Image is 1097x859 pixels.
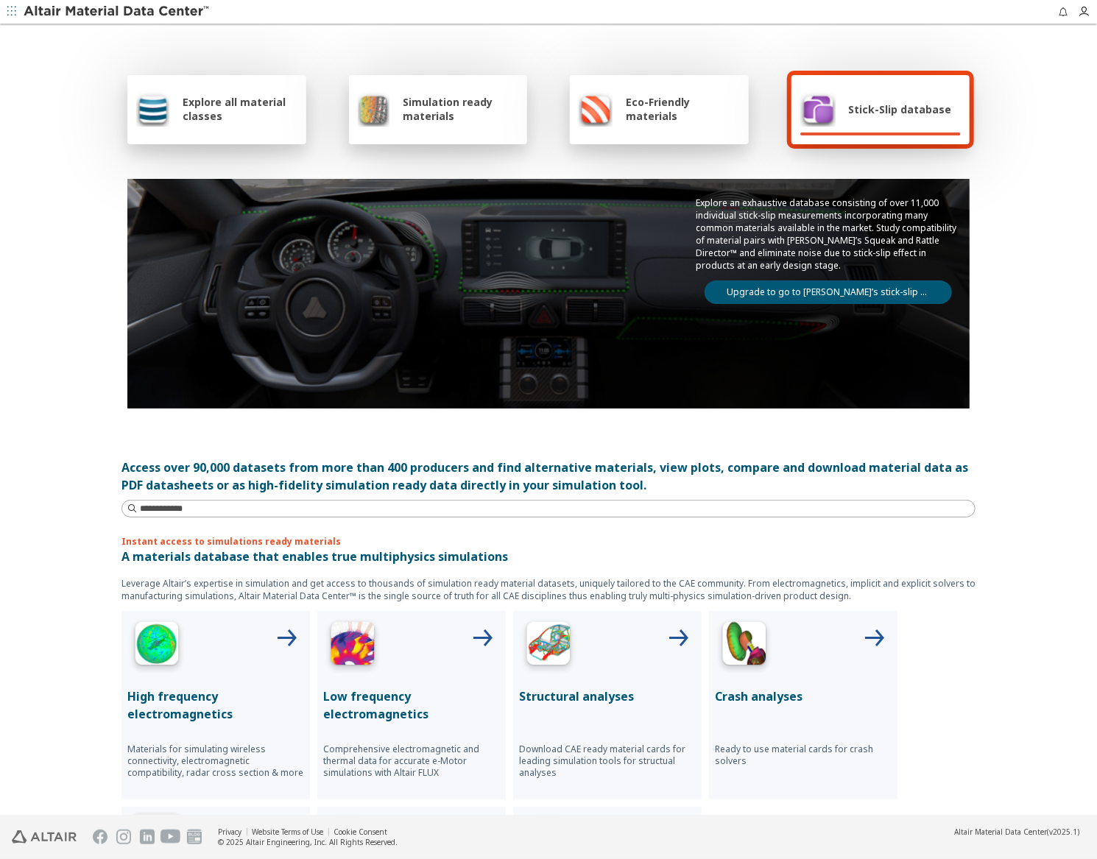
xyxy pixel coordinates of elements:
[127,617,186,676] img: High Frequency Icon
[849,102,952,116] span: Stick-Slip database
[954,827,1079,837] div: (v2025.1)
[334,827,387,837] a: Cookie Consent
[218,837,398,847] div: © 2025 Altair Engineering, Inc. All Rights Reserved.
[403,95,518,123] span: Simulation ready materials
[127,687,304,723] p: High frequency electromagnetics
[183,95,297,123] span: Explore all material classes
[323,687,500,723] p: Low frequency electromagnetics
[317,611,506,799] button: Low Frequency IconLow frequency electromagneticsComprehensive electromagnetic and thermal data fo...
[715,617,774,676] img: Crash Analyses Icon
[12,830,77,844] img: Altair Engineering
[323,617,382,676] img: Low Frequency Icon
[800,91,836,127] img: Stick-Slip database
[626,95,739,123] span: Eco-Friendly materials
[121,548,976,565] p: A materials database that enables true multiphysics simulations
[358,91,389,127] img: Simulation ready materials
[715,743,892,767] p: Ready to use material cards for crash solvers
[519,743,696,779] p: Download CAE ready material cards for leading simulation tools for structual analyses
[121,577,976,602] p: Leverage Altair’s expertise in simulation and get access to thousands of simulation ready materia...
[709,611,897,799] button: Crash Analyses IconCrash analysesReady to use material cards for crash solvers
[121,611,310,799] button: High Frequency IconHigh frequency electromagneticsMaterials for simulating wireless connectivity,...
[513,611,702,799] button: Structural Analyses IconStructural analysesDownload CAE ready material cards for leading simulati...
[136,91,169,127] img: Explore all material classes
[696,197,961,272] p: Explore an exhaustive database consisting of over 11,000 individual stick-slip measurements incor...
[715,687,892,705] p: Crash analyses
[121,459,976,494] div: Access over 90,000 datasets from more than 400 producers and find alternative materials, view plo...
[705,280,952,304] a: Upgrade to go to [PERSON_NAME]’s stick-slip database
[252,827,323,837] a: Website Terms of Use
[579,91,613,127] img: Eco-Friendly materials
[519,617,578,676] img: Structural Analyses Icon
[954,827,1047,837] span: Altair Material Data Center
[519,687,696,705] p: Structural analyses
[121,535,976,548] p: Instant access to simulations ready materials
[127,743,304,779] p: Materials for simulating wireless connectivity, electromagnetic compatibility, radar cross sectio...
[218,827,241,837] a: Privacy
[24,4,211,19] img: Altair Material Data Center
[323,743,500,779] p: Comprehensive electromagnetic and thermal data for accurate e-Motor simulations with Altair FLUX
